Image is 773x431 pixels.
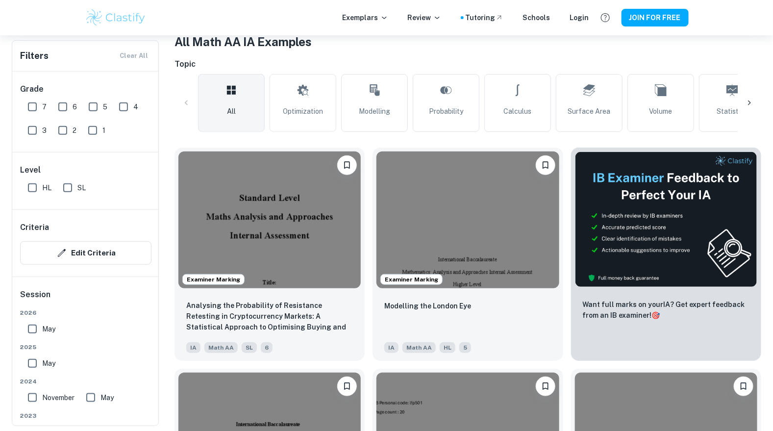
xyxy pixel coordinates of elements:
button: Please log in to bookmark exemplars [337,377,357,396]
span: Probability [429,106,463,117]
span: 2025 [20,343,151,352]
span: Statistics [717,106,748,117]
span: May [100,392,114,403]
span: Volume [649,106,673,117]
p: Modelling the London Eye [384,301,471,311]
span: SL [242,342,257,353]
h6: Filters [20,49,49,63]
p: Exemplars [343,12,388,23]
span: 5 [103,101,107,112]
span: May [42,324,55,334]
button: Please log in to bookmark exemplars [536,155,555,175]
span: November [42,392,75,403]
span: Math AA [204,342,238,353]
a: Schools [523,12,550,23]
span: 1 [102,125,105,136]
span: IA [186,342,200,353]
img: Thumbnail [575,152,757,287]
h6: Criteria [20,222,49,233]
img: Math AA IA example thumbnail: Modelling the London Eye [376,152,559,288]
p: Review [408,12,441,23]
span: Examiner Marking [381,275,442,284]
span: May [42,358,55,369]
span: 6 [261,342,273,353]
span: 2024 [20,377,151,386]
span: 6 [73,101,77,112]
span: IA [384,342,399,353]
p: Analysing the Probability of Resistance Retesting in Cryptocurrency Markets: A Statistical Approa... [186,300,353,333]
span: Math AA [402,342,436,353]
button: Please log in to bookmark exemplars [536,377,555,396]
a: Login [570,12,589,23]
h6: Topic [175,58,761,70]
h1: All Math AA IA Examples [175,33,761,51]
span: Surface Area [568,106,611,117]
span: 4 [133,101,138,112]
span: 🎯 [652,311,660,319]
span: SL [77,182,86,193]
span: 2026 [20,308,151,317]
button: Help and Feedback [597,9,614,26]
span: HL [440,342,455,353]
h6: Grade [20,83,151,95]
span: Optimization [283,106,323,117]
span: 2 [73,125,76,136]
h6: Session [20,289,151,308]
h6: Level [20,164,151,176]
a: Examiner MarkingPlease log in to bookmark exemplarsAnalysing the Probability of Resistance Retest... [175,148,365,361]
a: Tutoring [466,12,503,23]
span: 3 [42,125,47,136]
span: HL [42,182,51,193]
img: Math AA IA example thumbnail: Analysing the Probability of Resistance [178,152,361,288]
span: Modelling [359,106,390,117]
p: Want full marks on your IA ? Get expert feedback from an IB examiner! [583,299,749,321]
img: Clastify logo [85,8,147,27]
a: ThumbnailWant full marks on yourIA? Get expert feedback from an IB examiner! [571,148,761,361]
button: Please log in to bookmark exemplars [337,155,357,175]
span: 7 [42,101,47,112]
button: Edit Criteria [20,241,151,265]
button: Please log in to bookmark exemplars [734,377,753,396]
button: JOIN FOR FREE [622,9,689,26]
span: 2023 [20,411,151,420]
span: All [227,106,236,117]
span: Examiner Marking [183,275,244,284]
span: 5 [459,342,471,353]
a: Examiner MarkingPlease log in to bookmark exemplarsModelling the London EyeIAMath AAHL5 [373,148,563,361]
span: Calculus [504,106,532,117]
